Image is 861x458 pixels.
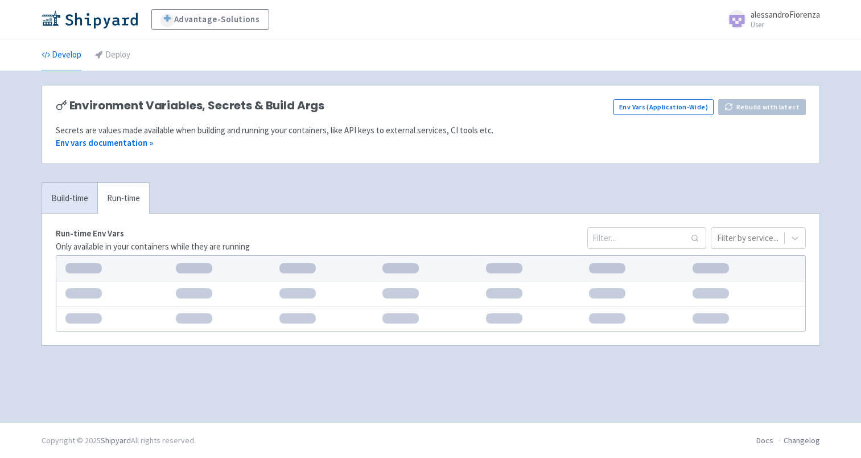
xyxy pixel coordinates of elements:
[784,435,820,445] a: Changelog
[56,124,806,137] div: Secrets are values made available when building and running your containers, like API keys to ext...
[42,435,196,447] div: Copyright © 2025 All rights reserved.
[95,39,130,71] a: Deploy
[97,183,149,214] a: Run-time
[42,39,81,71] a: Develop
[42,183,97,214] a: Build-time
[151,9,269,30] a: Advantage-Solutions
[718,99,805,115] button: Rebuild with latest
[101,435,131,445] a: Shipyard
[751,21,820,28] small: User
[587,227,706,249] input: Filter...
[756,435,773,445] a: Docs
[751,9,820,20] span: alessandroFiorenza
[56,137,153,148] a: Env vars documentation »
[721,10,820,28] a: alessandroFiorenza User
[56,228,124,239] strong: Run-time Env Vars
[613,99,714,115] a: Env Vars (Application-Wide)
[42,10,138,28] img: Shipyard logo
[69,99,325,112] span: Environment Variables, Secrets & Build Args
[56,240,250,253] p: Only available in your containers while they are running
